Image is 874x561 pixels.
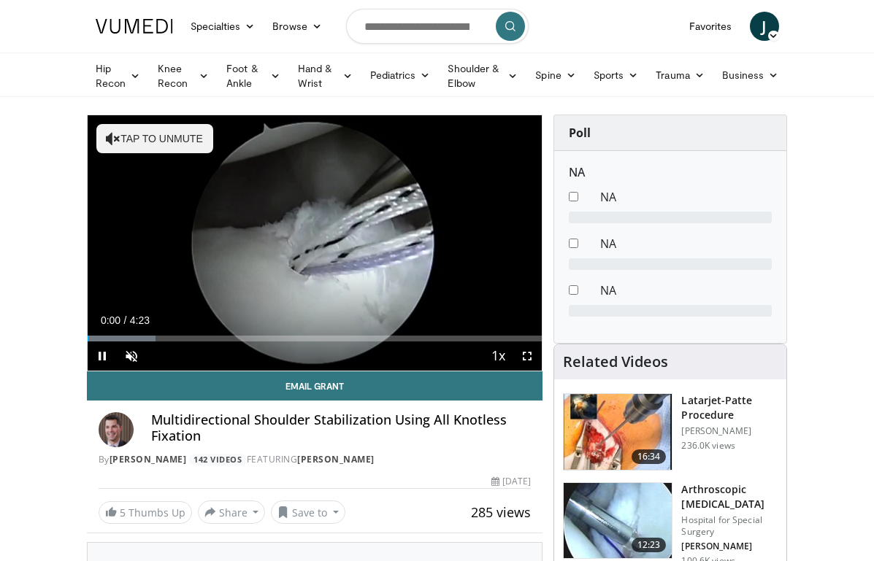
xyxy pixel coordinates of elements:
strong: Poll [569,125,591,141]
div: Progress Bar [88,336,543,341]
button: Save to [271,500,345,524]
span: 12:23 [632,538,667,552]
p: 236.0K views [681,440,735,452]
dd: NA [589,235,783,252]
a: Hip Recon [87,61,149,90]
span: 285 views [471,503,531,521]
a: Sports [585,61,648,90]
a: [PERSON_NAME] [110,453,187,465]
a: 142 Videos [189,454,247,466]
h4: Related Videos [563,353,668,371]
a: Browse [264,12,331,41]
a: Business [713,61,788,90]
h3: Arthroscopic [MEDICAL_DATA] [681,482,778,511]
a: Favorites [681,12,741,41]
button: Fullscreen [513,341,542,371]
img: Avatar [99,412,134,447]
a: 16:34 Latarjet-Patte Procedure [PERSON_NAME] 236.0K views [563,393,778,471]
h4: Multidirectional Shoulder Stabilization Using All Knotless Fixation [151,412,532,444]
span: / [124,314,127,326]
a: Specialties [182,12,264,41]
button: Unmute [117,341,146,371]
img: VuMedi Logo [96,19,173,34]
p: [PERSON_NAME] [681,425,778,437]
h6: NA [569,166,772,179]
a: Pediatrics [361,61,440,90]
a: [PERSON_NAME] [297,453,375,465]
a: Knee Recon [149,61,218,90]
img: 617583_3.png.150x105_q85_crop-smart_upscale.jpg [564,394,672,470]
button: Pause [88,341,117,371]
p: Hospital for Special Surgery [681,514,778,538]
a: Spine [526,61,584,90]
p: [PERSON_NAME] [681,541,778,552]
a: Email Grant [87,371,543,401]
a: 5 Thumbs Up [99,501,192,524]
span: 16:34 [632,449,667,464]
a: Foot & Ankle [218,61,288,90]
img: 10039_3.png.150x105_q85_crop-smart_upscale.jpg [564,483,672,559]
a: Trauma [647,61,713,90]
video-js: Video Player [88,115,543,371]
a: J [750,12,779,41]
h3: Latarjet-Patte Procedure [681,393,778,422]
button: Playback Rate [483,341,513,371]
input: Search topics, interventions [346,9,529,44]
button: Share [198,500,266,524]
a: Hand & Wrist [289,61,361,90]
div: By FEATURING [99,453,532,466]
span: 0:00 [101,314,120,326]
button: Tap to unmute [96,124,213,153]
dd: NA [589,282,783,299]
span: 4:23 [130,314,150,326]
a: Shoulder & Elbow [439,61,526,90]
dd: NA [589,188,783,206]
span: 5 [120,506,126,519]
div: [DATE] [491,475,531,488]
